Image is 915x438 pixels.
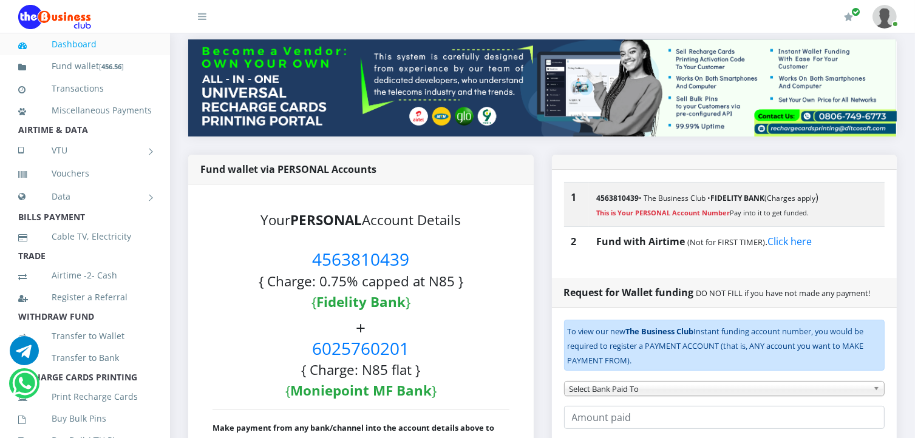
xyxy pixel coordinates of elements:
[596,193,815,203] small: • The Business Club • (Charges apply
[696,288,871,298] small: DO NOT FILL if you have not made any payment!
[18,75,152,103] a: Transactions
[12,378,37,398] a: Chat for support
[570,382,869,396] span: Select Bank Paid To
[596,193,639,203] b: 4563810439
[10,345,39,365] a: Chat for support
[18,322,152,350] a: Transfer to Wallet
[18,223,152,251] a: Cable TV, Electricity
[259,272,463,291] small: { Charge: 0.75% capped at N85 }
[188,39,897,136] img: multitenant_rcp.png
[596,208,809,217] small: Pay into it to get funded.
[564,183,589,227] th: 1
[851,7,860,16] span: Renew/Upgrade Subscription
[18,383,152,411] a: Print Recharge Cards
[18,283,152,311] a: Register a Referral
[18,181,152,212] a: Data
[687,237,765,248] small: (Not for FIRST TIMER)
[301,360,420,379] small: { Charge: N85 flat }
[596,208,730,217] strong: This is Your PERSONAL Account Number
[767,235,812,248] a: Click here
[101,62,121,71] b: 456.56
[285,381,437,400] small: { }
[844,12,853,22] i: Renew/Upgrade Subscription
[290,211,362,229] b: PERSONAL
[18,135,152,166] a: VTU
[710,193,764,203] b: FIDELITY BANK
[311,292,410,311] small: { }
[568,326,864,366] small: To view our new Instant funding account number, you would be required to register a PAYMENT ACCOU...
[18,344,152,372] a: Transfer to Bank
[312,337,409,360] span: 6025760201
[596,235,685,248] b: Fund with Airtime
[99,62,124,71] small: [ ]
[18,96,152,124] a: Miscellaneous Payments
[18,52,152,81] a: Fund wallet[456.56]
[18,405,152,433] a: Buy Bulk Pins
[18,30,152,58] a: Dashboard
[213,318,509,399] h3: +
[18,261,152,289] a: Airtime -2- Cash
[564,227,589,257] th: 2
[316,292,406,311] b: Fidelity Bank
[200,163,376,176] strong: Fund wallet via PERSONAL Accounts
[589,183,885,227] td: )
[18,160,152,187] a: Vouchers
[564,286,694,299] strong: Request for Wallet funding
[626,326,694,337] b: The Business Club
[312,248,409,271] span: 4563810439
[589,227,885,257] td: .
[290,381,432,400] b: Moniepoint MF Bank
[872,5,897,29] img: User
[18,5,91,29] img: Logo
[260,211,461,229] small: Your Account Details
[564,406,885,429] input: Amount paid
